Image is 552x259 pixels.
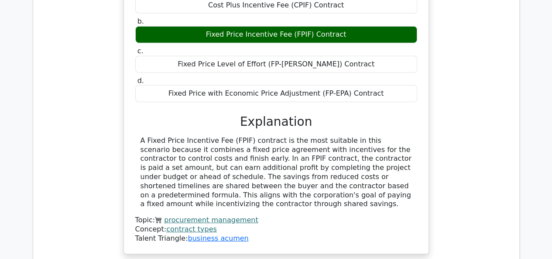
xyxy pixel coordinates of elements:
[137,76,144,85] span: d.
[188,234,248,242] a: business acumen
[135,216,417,243] div: Talent Triangle:
[135,56,417,73] div: Fixed Price Level of Effort (FP-[PERSON_NAME]) Contract
[135,85,417,102] div: Fixed Price with Economic Price Adjustment (FP-EPA) Contract
[141,136,412,209] div: A Fixed Price Incentive Fee (FPIF) contract is the most suitable in this scenario because it comb...
[135,216,417,225] div: Topic:
[137,17,144,25] span: b.
[141,114,412,129] h3: Explanation
[166,225,217,233] a: contract types
[135,26,417,43] div: Fixed Price Incentive Fee (FPIF) Contract
[135,225,417,234] div: Concept:
[137,47,144,55] span: c.
[164,216,258,224] a: procurement management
